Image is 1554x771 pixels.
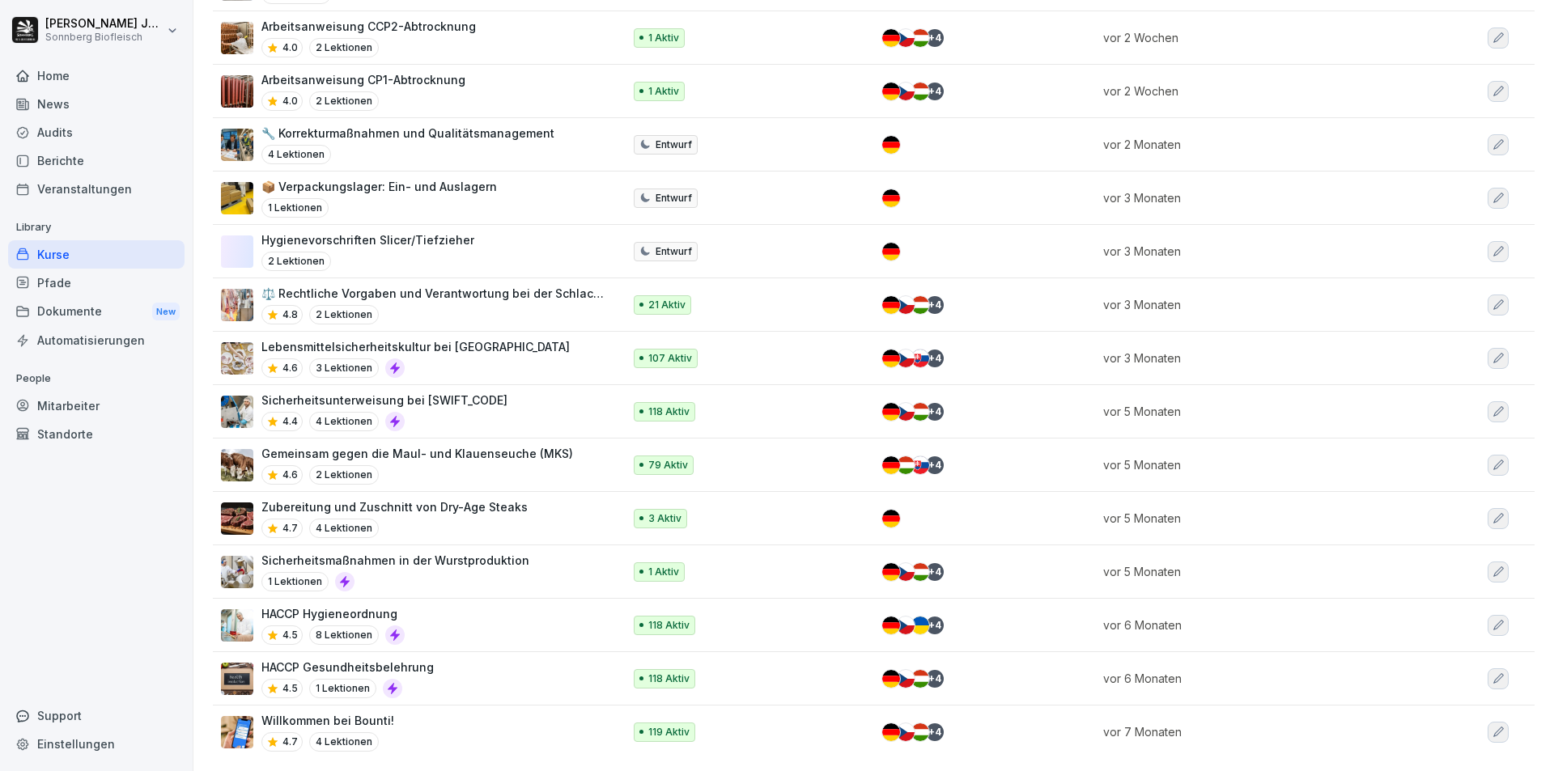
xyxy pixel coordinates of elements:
img: ua.svg [911,616,929,634]
img: g1mf2oopp3hpfy5j4nli41fj.png [221,182,253,214]
p: 4.5 [282,628,298,642]
img: ghfvew1z2tg9fwq39332dduv.png [221,663,253,695]
p: 1 Lektionen [309,679,376,698]
img: dzrpktm1ubsaxhe22oy05u9v.png [221,289,253,321]
p: Sicherheitsmaßnahmen in der Wurstproduktion [261,552,529,569]
img: de.svg [882,136,900,154]
p: 79 Aktiv [648,458,688,472]
p: 4 Lektionen [309,519,379,538]
p: vor 5 Monaten [1103,403,1404,420]
img: cz.svg [897,403,915,421]
p: 107 Aktiv [648,351,692,366]
p: vor 3 Monaten [1103,189,1404,206]
p: vor 6 Monaten [1103,616,1404,633]
a: Kurse [8,240,185,269]
p: 🔧 Korrekturmaßnahmen und Qualitätsmanagement [261,125,554,142]
p: 2 Lektionen [261,252,331,271]
img: de.svg [882,510,900,527]
img: v5xfj2ee6dkih8wmb5im9fg5.png [221,449,253,481]
div: + 4 [926,349,944,367]
div: + 4 [926,616,944,634]
a: Home [8,61,185,90]
img: de.svg [882,563,900,581]
img: xh3bnih80d1pxcetv9zsuevg.png [221,716,253,748]
p: 4.6 [282,361,298,375]
img: xrzzrx774ak4h3u8hix93783.png [221,609,253,642]
p: 3 Lektionen [309,358,379,378]
p: 4.0 [282,40,298,55]
p: HACCP Gesundheitsbelehrung [261,659,434,676]
div: New [152,303,180,321]
a: Pfade [8,269,185,297]
p: 4 Lektionen [309,732,379,752]
img: de.svg [882,723,900,741]
img: cz.svg [897,723,915,741]
p: 4.8 [282,307,298,322]
img: d4g3ucugs9wd5ibohranwvgh.png [221,129,253,161]
p: 1 Lektionen [261,198,329,218]
img: kcy5zsy084eomyfwy436ysas.png [221,22,253,54]
img: sk.svg [911,456,929,474]
a: Audits [8,118,185,146]
p: vor 6 Monaten [1103,670,1404,687]
img: de.svg [882,296,900,314]
img: de.svg [882,616,900,634]
p: [PERSON_NAME] Jungmann [45,17,163,31]
a: Berichte [8,146,185,175]
a: DokumenteNew [8,297,185,327]
p: 3 Aktiv [648,511,681,526]
img: de.svg [882,403,900,421]
p: 4.5 [282,681,298,696]
p: 1 Lektionen [261,572,329,591]
div: + 4 [926,83,944,100]
p: 8 Lektionen [309,625,379,645]
p: 2 Lektionen [309,38,379,57]
p: Gemeinsam gegen die Maul- und Klauenseuche (MKS) [261,445,573,462]
p: Entwurf [656,191,692,205]
p: 1 Aktiv [648,84,679,99]
p: vor 3 Monaten [1103,296,1404,313]
img: hu.svg [911,403,929,421]
img: cz.svg [897,616,915,634]
img: de.svg [882,456,900,474]
p: 1 Aktiv [648,565,679,579]
img: hu.svg [911,563,929,581]
img: hu.svg [897,456,915,474]
p: Hygienevorschriften Slicer/Tiefzieher [261,231,474,248]
p: 4 Lektionen [261,145,331,164]
div: + 4 [926,670,944,688]
p: 4.6 [282,468,298,482]
img: de.svg [882,83,900,100]
img: cz.svg [897,670,915,688]
p: vor 5 Monaten [1103,510,1404,527]
div: Mitarbeiter [8,392,185,420]
div: + 4 [926,403,944,421]
p: Zubereitung und Zuschnitt von Dry-Age Steaks [261,498,528,515]
p: vor 2 Wochen [1103,29,1404,46]
a: Automatisierungen [8,326,185,354]
p: 118 Aktiv [648,405,690,419]
img: de.svg [882,670,900,688]
p: Entwurf [656,138,692,152]
p: 2 Lektionen [309,465,379,485]
img: de.svg [882,349,900,367]
p: vor 2 Wochen [1103,83,1404,100]
img: cz.svg [897,296,915,314]
img: cz.svg [897,349,915,367]
img: hu.svg [911,670,929,688]
p: 📦 Verpackungslager: Ein- und Auslagern [261,178,497,195]
a: Veranstaltungen [8,175,185,203]
img: fel7zw93n786o3hrlxxj0311.png [221,342,253,375]
img: cz.svg [897,563,915,581]
div: + 4 [926,723,944,741]
img: hu.svg [911,29,929,47]
div: News [8,90,185,118]
p: Entwurf [656,244,692,259]
p: vor 5 Monaten [1103,563,1404,580]
img: hu.svg [911,296,929,314]
div: Einstellungen [8,730,185,758]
